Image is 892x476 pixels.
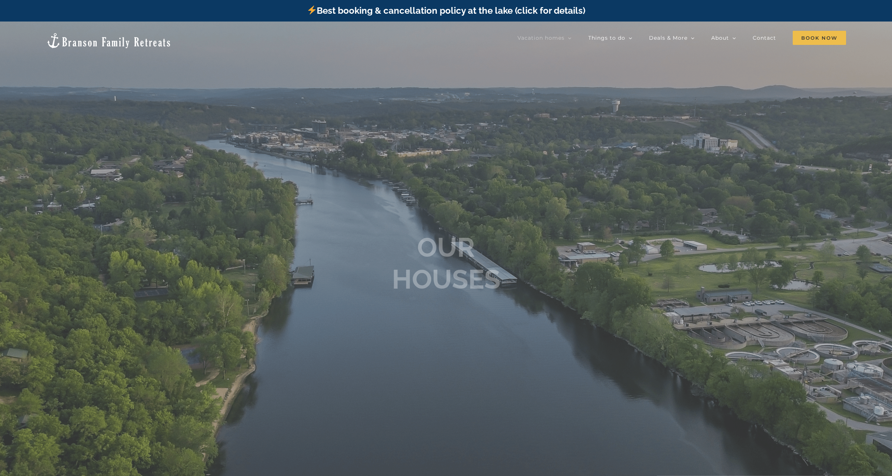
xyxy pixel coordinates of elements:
[307,5,585,16] a: Best booking & cancellation policy at the lake (click for details)
[649,30,695,45] a: Deals & More
[307,6,316,14] img: ⚡️
[711,35,729,40] span: About
[649,35,688,40] span: Deals & More
[517,30,572,45] a: Vacation homes
[46,32,172,49] img: Branson Family Retreats Logo
[753,35,776,40] span: Contact
[793,30,846,45] a: Book Now
[392,232,500,295] b: OUR HOUSES
[588,30,632,45] a: Things to do
[793,31,846,45] span: Book Now
[517,35,565,40] span: Vacation homes
[588,35,625,40] span: Things to do
[711,30,736,45] a: About
[753,30,776,45] a: Contact
[517,30,846,45] nav: Main Menu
